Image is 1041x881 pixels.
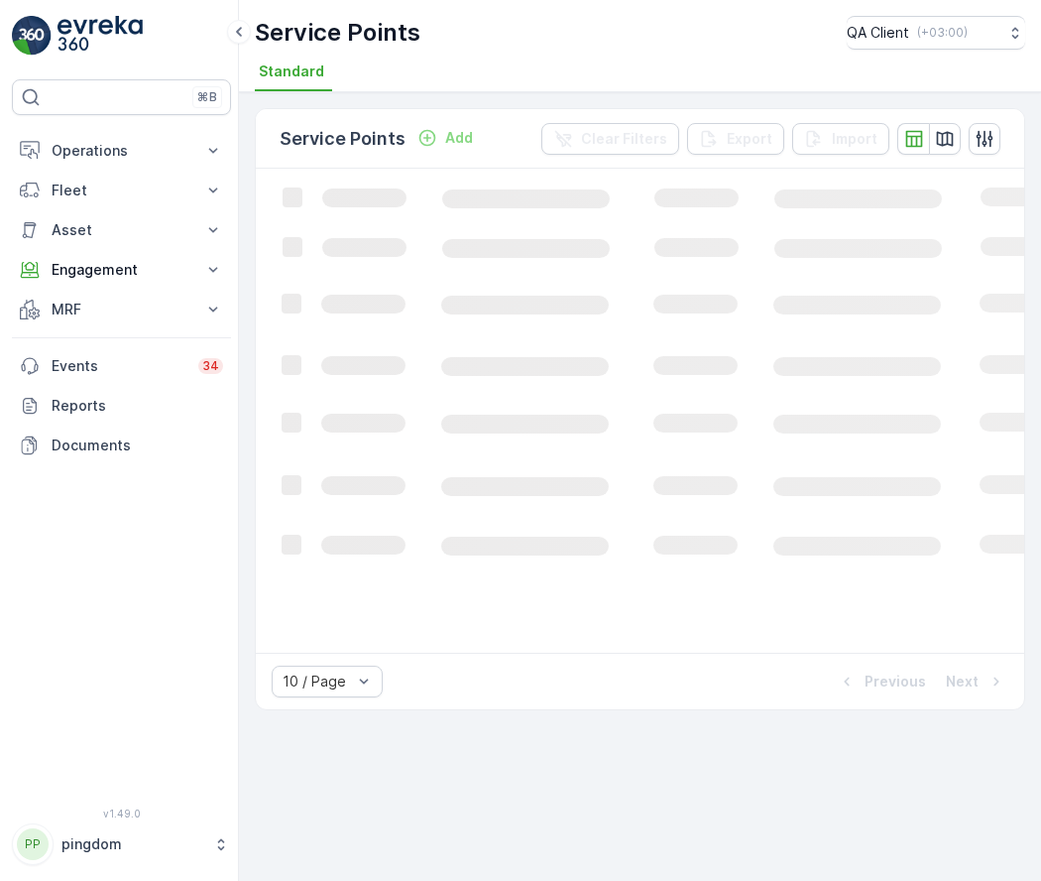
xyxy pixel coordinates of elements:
[581,129,667,149] p: Clear Filters
[12,131,231,171] button: Operations
[52,356,186,376] p: Events
[197,89,217,105] p: ⌘B
[52,436,223,455] p: Documents
[58,16,143,56] img: logo_light-DOdMpM7g.png
[52,181,191,200] p: Fleet
[202,358,219,374] p: 34
[12,16,52,56] img: logo
[12,346,231,386] a: Events34
[12,386,231,426] a: Reports
[847,16,1025,50] button: QA Client(+03:00)
[12,808,231,819] span: v 1.49.0
[445,128,473,148] p: Add
[12,171,231,210] button: Fleet
[687,123,784,155] button: Export
[847,23,909,43] p: QA Client
[61,834,203,854] p: pingdom
[12,210,231,250] button: Asset
[946,672,979,692] p: Next
[917,25,968,41] p: ( +03:00 )
[409,126,481,150] button: Add
[52,300,191,319] p: MRF
[865,672,926,692] p: Previous
[792,123,889,155] button: Import
[17,828,49,860] div: PP
[280,125,405,153] p: Service Points
[944,670,1008,693] button: Next
[541,123,679,155] button: Clear Filters
[259,62,324,81] span: Standard
[12,426,231,465] a: Documents
[835,670,928,693] button: Previous
[52,220,191,240] p: Asset
[52,396,223,416] p: Reports
[255,17,420,49] p: Service Points
[52,260,191,280] p: Engagement
[12,823,231,865] button: PPpingdom
[727,129,772,149] p: Export
[52,141,191,161] p: Operations
[12,250,231,290] button: Engagement
[832,129,877,149] p: Import
[12,290,231,329] button: MRF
